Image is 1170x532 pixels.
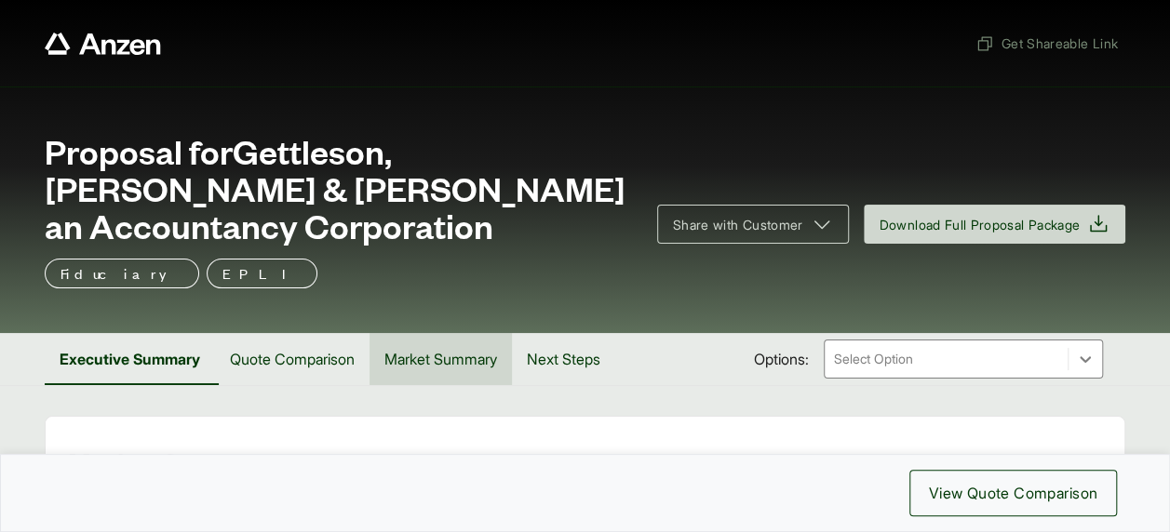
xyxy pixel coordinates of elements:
h2: Market Summary [68,446,1102,476]
span: Share with Customer [673,215,803,234]
p: EPLI [222,262,302,285]
button: Market Summary [370,333,512,385]
button: Next Steps [512,333,615,385]
p: Fiduciary [61,262,183,285]
button: Get Shareable Link [968,26,1125,60]
span: Get Shareable Link [975,33,1118,53]
span: Options: [754,348,809,370]
button: View Quote Comparison [909,470,1117,516]
span: View Quote Comparison [929,482,1097,504]
button: Download Full Proposal Package [864,205,1126,244]
button: Share with Customer [657,205,849,244]
span: Proposal for Gettleson, [PERSON_NAME] & [PERSON_NAME] an Accountancy Corporation [45,132,635,244]
a: Anzen website [45,33,161,55]
span: Download Full Proposal Package [880,215,1081,234]
button: Quote Comparison [215,333,370,385]
button: Executive Summary [45,333,215,385]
